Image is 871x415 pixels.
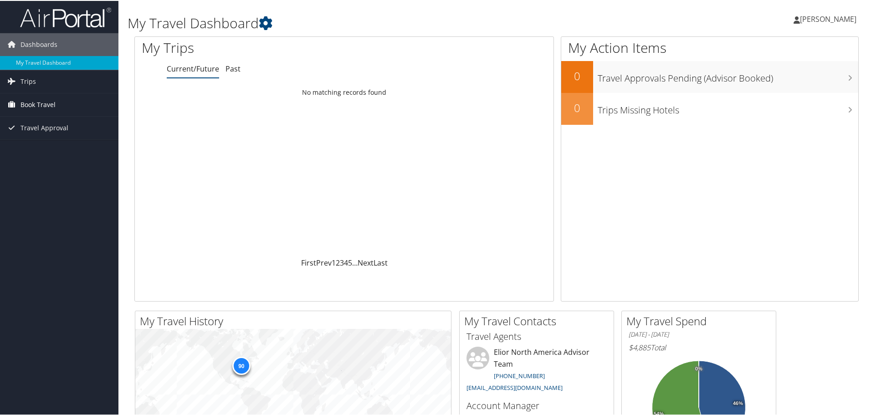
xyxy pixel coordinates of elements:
[20,32,57,55] span: Dashboards
[561,92,858,124] a: 0Trips Missing Hotels
[167,63,219,73] a: Current/Future
[464,313,614,328] h2: My Travel Contacts
[340,257,344,267] a: 3
[466,383,563,391] a: [EMAIL_ADDRESS][DOMAIN_NAME]
[140,313,451,328] h2: My Travel History
[135,83,553,100] td: No matching records found
[794,5,866,32] a: [PERSON_NAME]
[20,116,68,138] span: Travel Approval
[348,257,352,267] a: 5
[561,99,593,115] h2: 0
[332,257,336,267] a: 1
[336,257,340,267] a: 2
[352,257,358,267] span: …
[733,400,743,405] tspan: 46%
[374,257,388,267] a: Last
[629,342,651,352] span: $4,885
[358,257,374,267] a: Next
[695,365,702,371] tspan: 0%
[301,257,316,267] a: First
[466,329,607,342] h3: Travel Agents
[462,346,611,395] li: Elior North America Advisor Team
[20,6,111,27] img: airportal-logo.png
[316,257,332,267] a: Prev
[598,98,858,116] h3: Trips Missing Hotels
[561,67,593,83] h2: 0
[626,313,776,328] h2: My Travel Spend
[128,13,620,32] h1: My Travel Dashboard
[561,37,858,56] h1: My Action Items
[142,37,372,56] h1: My Trips
[561,60,858,92] a: 0Travel Approvals Pending (Advisor Booked)
[20,92,56,115] span: Book Travel
[629,329,769,338] h6: [DATE] - [DATE]
[629,342,769,352] h6: Total
[344,257,348,267] a: 4
[466,399,607,411] h3: Account Manager
[20,69,36,92] span: Trips
[494,371,545,379] a: [PHONE_NUMBER]
[598,67,858,84] h3: Travel Approvals Pending (Advisor Booked)
[800,13,856,23] span: [PERSON_NAME]
[225,63,241,73] a: Past
[232,356,250,374] div: 90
